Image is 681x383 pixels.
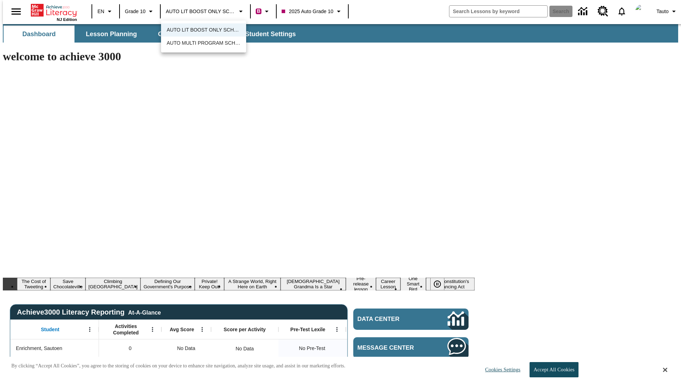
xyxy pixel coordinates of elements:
span: AUTO MULTI PROGRAM SCHOOL [167,39,240,47]
p: By clicking “Accept All Cookies”, you agree to the storing of cookies on your device to enhance s... [11,362,345,370]
div: AUTO MULTI PROGRAM SCHOOL [161,37,246,50]
span: AUTO LIT BOOST ONLY SCHOOL [167,26,240,34]
button: Close [663,367,667,373]
button: Accept All Cookies [530,362,578,377]
button: Cookies Settings [479,362,523,377]
div: AUTO LIT BOOST ONLY SCHOOL [161,23,246,37]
